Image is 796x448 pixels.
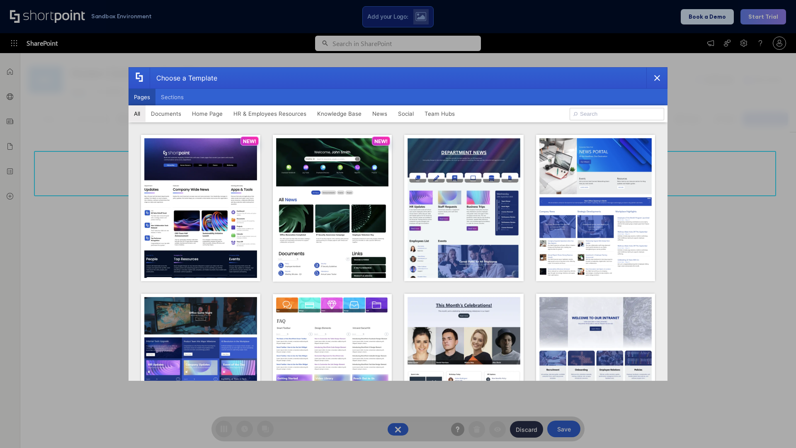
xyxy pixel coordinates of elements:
button: Social [393,105,419,122]
button: HR & Employees Resources [228,105,312,122]
p: NEW! [374,138,388,144]
button: Sections [155,89,189,105]
button: Home Page [187,105,228,122]
button: News [367,105,393,122]
button: Pages [129,89,155,105]
div: Choose a Template [150,68,217,88]
input: Search [570,108,664,120]
button: Documents [146,105,187,122]
div: template selector [129,67,667,381]
iframe: Chat Widget [755,408,796,448]
button: Knowledge Base [312,105,367,122]
button: All [129,105,146,122]
p: NEW! [243,138,256,144]
button: Team Hubs [419,105,460,122]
